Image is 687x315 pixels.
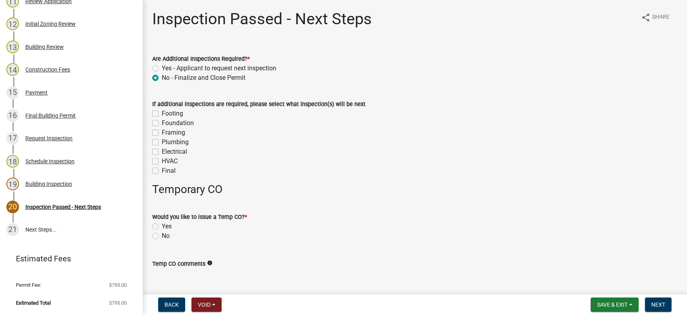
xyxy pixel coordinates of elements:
[25,44,64,50] div: Building Review
[16,300,51,305] span: Estimated Total
[651,301,665,308] span: Next
[152,183,677,196] h3: Temporary CO
[6,63,19,76] div: 14
[162,73,245,83] label: No - Finalize and Close Permit
[635,10,676,25] button: shareShare
[162,231,170,241] label: No
[6,201,19,213] div: 20
[25,135,73,141] div: Request Inspection
[25,67,70,72] div: Construction Fees
[25,204,101,210] div: Inspection Passed - Next Steps
[6,109,19,122] div: 16
[597,301,628,308] span: Save & Exit
[191,298,222,312] button: Void
[162,118,194,128] label: Foundation
[162,147,187,157] label: Electrical
[652,13,670,22] span: Share
[6,17,19,30] div: 12
[25,158,75,164] div: Schedule Inspection
[162,109,183,118] label: Footing
[591,298,639,312] button: Save & Exit
[641,13,651,22] i: share
[162,137,189,147] label: Plumbing
[645,298,672,312] button: Next
[109,300,127,305] span: $795.00
[162,157,178,166] label: HVAC
[158,298,185,312] button: Back
[25,113,76,118] div: Final Building Permit
[16,282,41,288] span: Permit Fee:
[152,215,247,220] label: Would you like to issue a Temp CO?
[152,56,250,62] label: Are Additional Inspections Required?
[6,223,19,236] div: 21
[152,10,372,29] h1: Inspection Passed - Next Steps
[162,64,276,73] label: Yes - Applicant to request next inspection
[6,86,19,99] div: 15
[6,155,19,168] div: 18
[25,90,48,95] div: Payment
[162,166,176,176] label: Final
[6,132,19,145] div: 17
[109,282,127,288] span: $795.00
[6,251,130,267] a: Estimated Fees
[6,178,19,190] div: 19
[25,181,72,187] div: Building Inspection
[162,222,172,231] label: Yes
[162,128,185,137] label: Framing
[25,21,76,27] div: Initial Zoning Review
[152,261,205,267] label: Temp CO comments
[198,301,211,308] span: Void
[6,41,19,53] div: 13
[152,102,366,107] label: If additional inspections are required, please select what inspection(s) will be next
[207,260,212,266] i: info
[165,301,179,308] span: Back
